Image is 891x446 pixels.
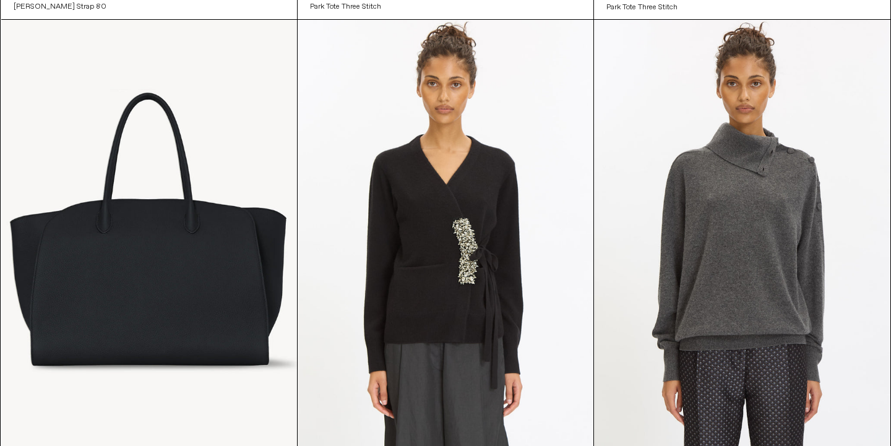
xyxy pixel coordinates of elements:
[14,2,106,12] div: [PERSON_NAME] Strap 80
[14,1,106,12] a: [PERSON_NAME] Strap 80
[310,1,381,12] a: Park Tote Three Stitch
[310,2,381,12] div: Park Tote Three Stitch
[606,2,678,13] a: Park Tote Three Stitch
